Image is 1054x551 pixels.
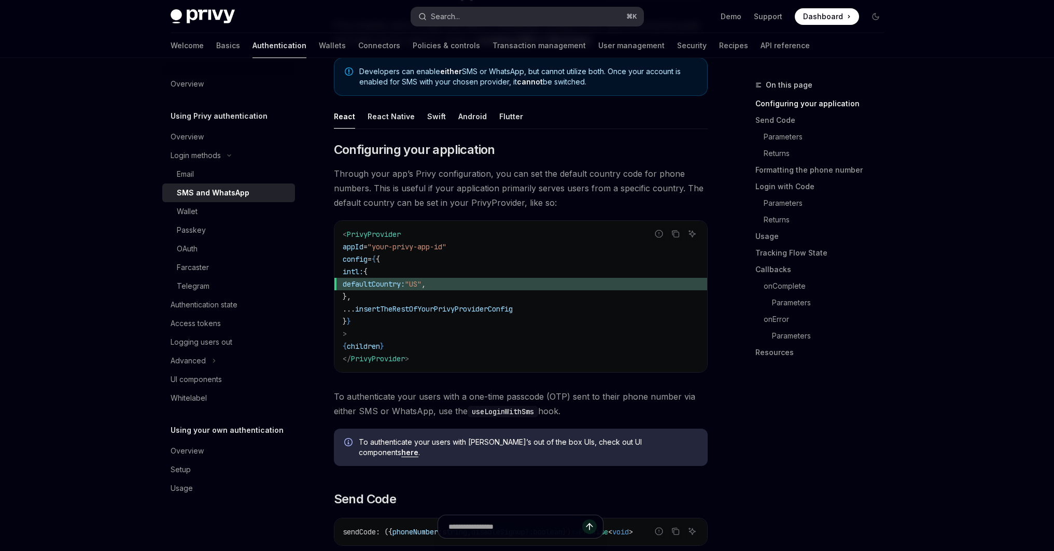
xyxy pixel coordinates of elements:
[754,11,782,22] a: Support
[162,460,295,479] a: Setup
[162,295,295,314] a: Authentication state
[376,255,380,264] span: {
[177,168,194,180] div: Email
[803,11,843,22] span: Dashboard
[721,11,741,22] a: Demo
[162,389,295,407] a: Whitelabel
[343,304,355,314] span: ...
[405,279,421,289] span: "US"
[162,333,295,351] a: Logging users out
[761,33,810,58] a: API reference
[468,406,538,417] code: useLoginWithSms
[162,442,295,460] a: Overview
[162,146,295,165] button: Toggle Login methods section
[171,131,204,143] div: Overview
[177,261,209,274] div: Farcaster
[334,389,708,418] span: To authenticate your users with a one-time passcode (OTP) sent to their phone number via either S...
[344,438,355,448] svg: Info
[171,110,268,122] h5: Using Privy authentication
[171,33,204,58] a: Welcome
[755,211,892,228] a: Returns
[162,165,295,183] a: Email
[458,104,487,129] div: Android
[755,261,892,278] a: Callbacks
[411,7,643,26] button: Open search
[669,227,682,241] button: Copy the contents from the code block
[171,317,221,330] div: Access tokens
[368,242,446,251] span: "your-privy-app-id"
[216,33,240,58] a: Basics
[380,342,384,351] span: }
[359,437,697,458] span: To authenticate your users with [PERSON_NAME]’s out of the box UIs, check out UI components .
[171,336,232,348] div: Logging users out
[162,351,295,370] button: Toggle Advanced section
[598,33,665,58] a: User management
[171,392,207,404] div: Whitelabel
[677,33,707,58] a: Security
[252,33,306,58] a: Authentication
[755,178,892,195] a: Login with Code
[431,10,460,23] div: Search...
[755,145,892,162] a: Returns
[405,354,409,363] span: >
[171,445,204,457] div: Overview
[368,104,415,129] div: React Native
[162,202,295,221] a: Wallet
[162,128,295,146] a: Overview
[755,311,892,328] a: onError
[162,75,295,93] a: Overview
[755,129,892,145] a: Parameters
[755,278,892,294] a: onComplete
[652,227,666,241] button: Report incorrect code
[372,255,376,264] span: {
[359,66,697,87] span: Developers can enable SMS or WhatsApp, but cannot utilize both. Once your account is enabled for ...
[162,314,295,333] a: Access tokens
[755,112,892,129] a: Send Code
[766,79,812,91] span: On this page
[177,243,198,255] div: OAuth
[499,104,523,129] div: Flutter
[351,354,405,363] span: PrivyProvider
[334,491,397,507] span: Send Code
[171,9,235,24] img: dark logo
[358,33,400,58] a: Connectors
[343,230,347,239] span: <
[343,329,347,338] span: >
[626,12,637,21] span: ⌘ K
[162,183,295,202] a: SMS and WhatsApp
[582,519,597,534] button: Send message
[171,482,193,495] div: Usage
[493,33,586,58] a: Transaction management
[171,149,221,162] div: Login methods
[334,166,708,210] span: Through your app’s Privy configuration, you can set the default country code for phone numbers. T...
[685,227,699,241] button: Ask AI
[171,299,237,311] div: Authentication state
[867,8,884,25] button: Toggle dark mode
[448,515,582,538] input: Ask a question...
[162,479,295,498] a: Usage
[171,424,284,436] h5: Using your own authentication
[334,104,355,129] div: React
[755,228,892,245] a: Usage
[440,67,462,76] strong: either
[363,267,368,276] span: {
[755,328,892,344] a: Parameters
[755,245,892,261] a: Tracking Flow State
[177,205,198,218] div: Wallet
[171,373,222,386] div: UI components
[162,277,295,295] a: Telegram
[171,463,191,476] div: Setup
[355,304,513,314] span: insertTheRestOfYourPrivyProviderConfig
[334,142,495,158] span: Configuring your application
[343,342,347,351] span: {
[755,344,892,361] a: Resources
[171,355,206,367] div: Advanced
[755,95,892,112] a: Configuring your application
[363,242,368,251] span: =
[413,33,480,58] a: Policies & controls
[795,8,859,25] a: Dashboard
[343,317,347,326] span: }
[347,230,401,239] span: PrivyProvider
[177,224,206,236] div: Passkey
[719,33,748,58] a: Recipes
